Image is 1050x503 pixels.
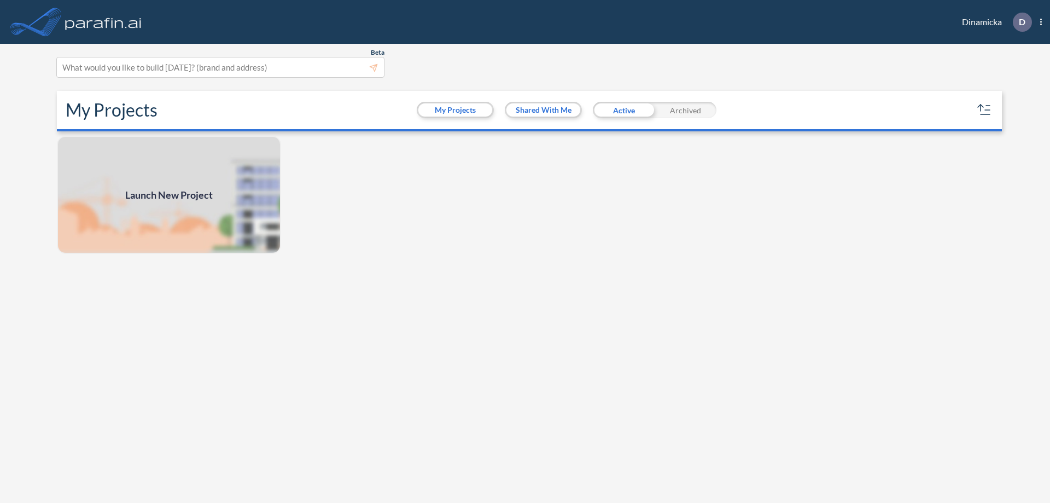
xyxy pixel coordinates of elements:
[655,102,716,118] div: Archived
[418,103,492,117] button: My Projects
[63,11,144,33] img: logo
[593,102,655,118] div: Active
[506,103,580,117] button: Shared With Me
[66,100,157,120] h2: My Projects
[1019,17,1025,27] p: D
[371,48,384,57] span: Beta
[125,188,213,203] span: Launch New Project
[57,136,281,254] a: Launch New Project
[946,13,1042,32] div: Dinamicka
[976,101,993,119] button: sort
[57,136,281,254] img: add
